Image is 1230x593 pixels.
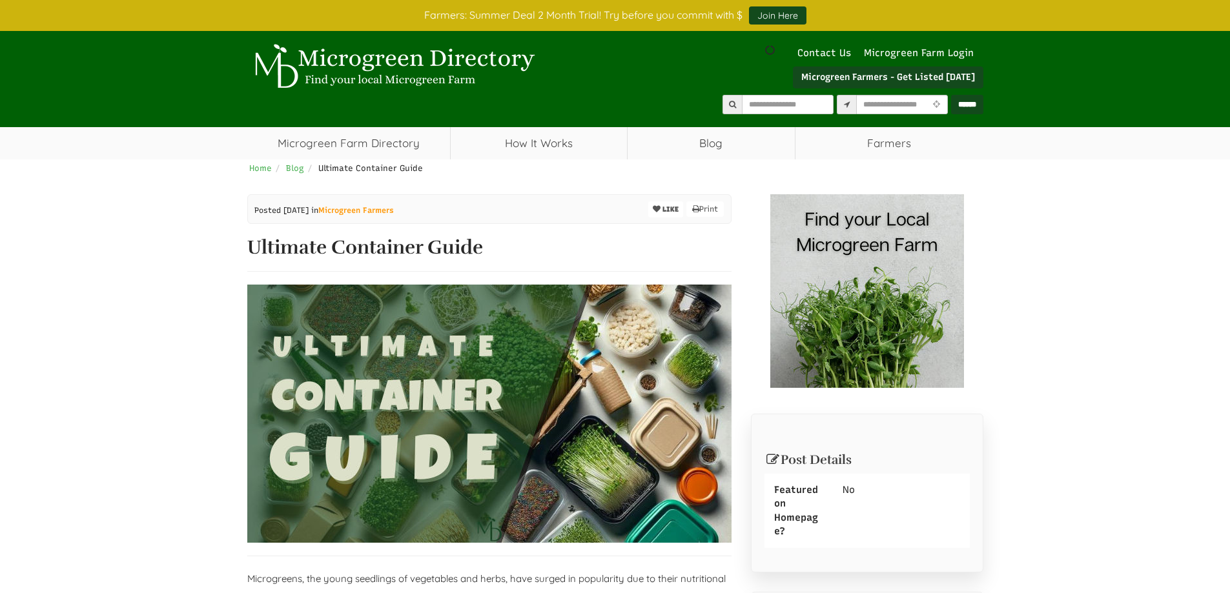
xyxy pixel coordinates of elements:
i: Use Current Location [930,101,943,109]
a: Microgreen Farmers - Get Listed [DATE] [793,66,983,88]
a: How It Works [451,127,627,159]
span: Posted [254,206,281,215]
a: Home [249,163,272,173]
span: in [311,205,394,216]
span: Farmers [795,127,983,159]
img: Banner Ad [770,194,964,388]
span: Ultimate Container Guide [318,163,423,173]
a: Microgreen Farm Directory [247,127,451,159]
span: No [843,484,855,496]
div: Featured on Homepage? [764,474,833,548]
span: LIKE [661,205,679,214]
button: LIKE [648,201,683,217]
a: Microgreen Farmers [318,206,394,215]
h3: Post Details [764,453,970,467]
a: Microgreen Farm Login [864,47,980,59]
img: Microgreen Directory [247,44,538,89]
a: Contact Us [791,47,857,59]
a: Print [686,201,724,217]
a: Blog [628,127,795,159]
span: [DATE] [283,206,309,215]
img: Ultimate Container Guide [247,285,732,543]
h1: Ultimate Container Guide [247,237,732,258]
a: Blog [286,163,304,173]
a: Join Here [749,6,806,25]
div: Farmers: Summer Deal 2 Month Trial! Try before you commit with $ [238,6,993,25]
